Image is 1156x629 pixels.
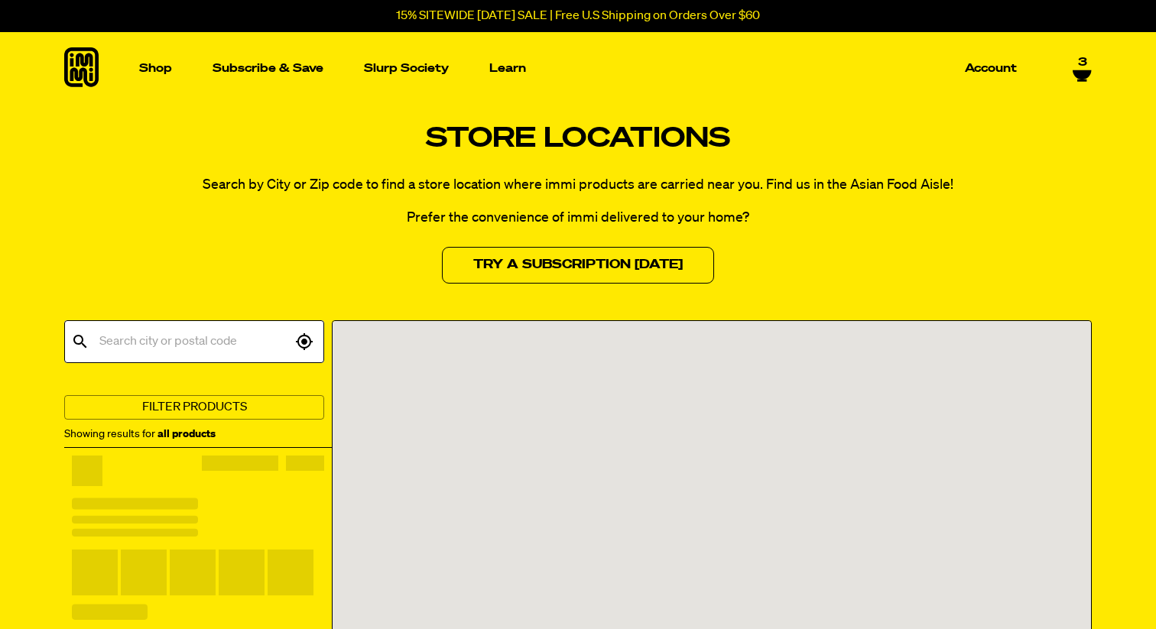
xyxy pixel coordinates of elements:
[1073,56,1092,82] a: 3
[96,327,291,356] input: Search city or postal code
[64,425,324,443] div: Showing results for
[64,208,1092,229] p: Prefer the convenience of immi delivered to your home?
[489,63,526,74] p: Learn
[396,9,760,23] p: 15% SITEWIDE [DATE] SALE | Free U.S Shipping on Orders Over $60
[64,395,324,420] button: Filter Products
[358,57,455,80] a: Slurp Society
[64,175,1092,196] p: Search by City or Zip code to find a store location where immi products are carried near you. Fin...
[483,32,532,105] a: Learn
[206,57,330,80] a: Subscribe & Save
[213,63,323,74] p: Subscribe & Save
[64,123,1092,156] h1: Store Locations
[1078,56,1087,70] span: 3
[442,247,714,284] a: Try a Subscription [DATE]
[133,32,178,105] a: Shop
[965,63,1017,74] p: Account
[157,429,216,439] strong: all products
[139,63,172,74] p: Shop
[959,57,1023,80] a: Account
[364,63,449,74] p: Slurp Society
[133,32,1023,105] nav: Main navigation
